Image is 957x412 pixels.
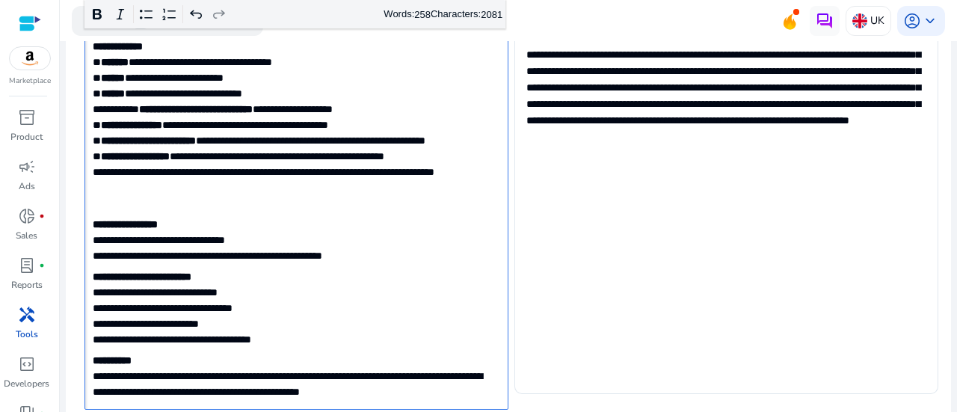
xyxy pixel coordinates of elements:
div: Words: Characters: [384,5,502,24]
p: Marketplace [9,76,51,87]
p: Product [10,130,43,144]
span: inventory_2 [18,108,36,126]
span: code_blocks [18,355,36,373]
span: handyman [18,306,36,324]
p: Sales [16,229,37,242]
span: fiber_manual_record [39,262,45,268]
p: Tools [16,328,38,341]
span: search [84,12,102,30]
p: Developers [4,377,49,390]
span: account_circle [903,12,921,30]
label: 2081 [481,8,502,19]
img: amazon.svg [10,47,50,70]
img: uk.svg [852,13,867,28]
span: keyboard_arrow_down [921,12,939,30]
span: lab_profile [18,256,36,274]
span: donut_small [18,207,36,225]
span: campaign [18,158,36,176]
label: 258 [414,8,431,19]
p: UK [870,7,884,34]
p: Reports [11,278,43,292]
p: Ads [19,179,35,193]
span: fiber_manual_record [39,213,45,219]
